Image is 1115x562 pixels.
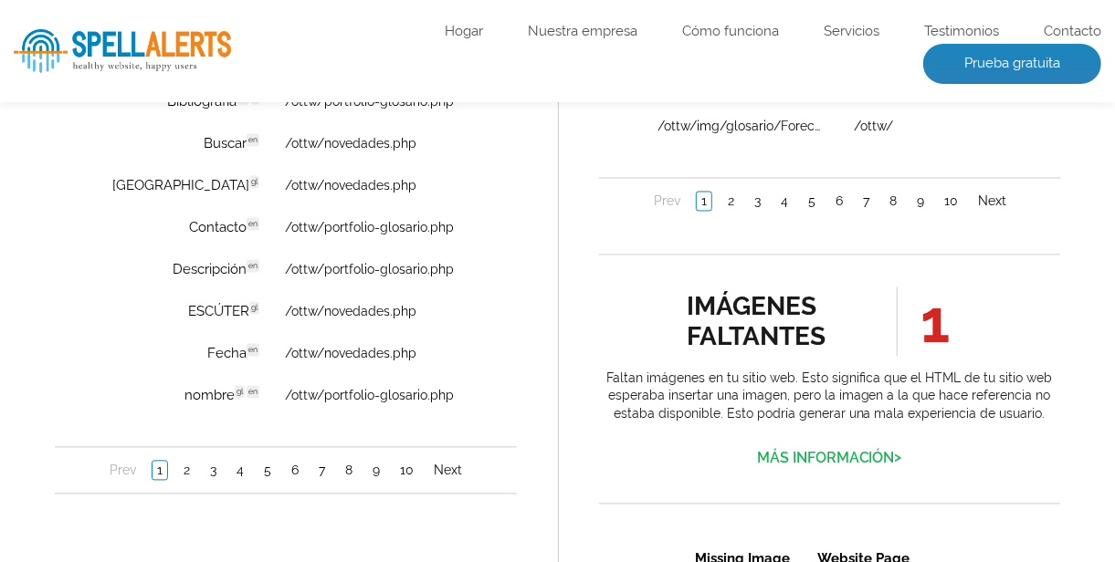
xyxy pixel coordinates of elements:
a: /ottw/novedades.php [230,352,362,367]
td: nombre [37,423,216,463]
a: /ottw/portfolio-glosario.php [230,268,399,283]
span: gl [195,224,205,236]
a: /ottw/novedades.php [230,184,362,199]
span: en [192,98,205,110]
a: 1 [222,262,238,282]
a: /ottw/novedades.php [230,394,362,409]
font: Cómo funciona [682,23,779,39]
a: /ottw/img/glosario/Forecar%2003.jpg [58,184,227,199]
a: 9 [313,509,330,527]
a: 2 [124,257,140,276]
a: /ottw/ [255,184,294,199]
a: 7 [259,509,275,527]
a: /ottw/ [255,58,294,73]
span: gl [180,433,190,446]
a: Cómo funciona [682,23,779,41]
a: /ottw/portfolio-glosario.php [230,310,399,325]
a: 10 [341,257,363,276]
font: imágenes faltantes [687,292,826,352]
a: 1 [97,508,113,528]
a: 6 [232,509,248,527]
font: Testimonios [924,23,999,39]
a: Next [374,257,412,276]
a: /ottw/portfolio-glosario.php [230,436,399,451]
a: /ottw/img/glosario/6T%20compri.gif [58,142,227,157]
span: en [192,433,205,446]
td: [GEOGRAPHIC_DATA] [37,213,216,254]
a: /ottw/img/glosario/tricar%2001.jpg [58,100,227,115]
a: Prueba gratuita [923,44,1101,84]
td: Buscar [37,172,216,212]
th: Img Tag Source [2,2,240,44]
a: 8 [286,257,302,276]
th: Missing Image [2,2,204,44]
a: Hogar [445,23,483,41]
span: en [182,140,195,152]
font: Servicios [824,23,879,39]
a: /ottw/novedades.php [230,58,362,73]
a: 6 [232,257,248,276]
h3: All Results? [9,141,453,177]
a: 4 [177,509,194,527]
a: Servicios [824,23,879,41]
font: 1 [920,287,950,357]
a: /ottw/novedades.php [230,226,362,241]
a: Get Free Trial [156,195,306,226]
a: /ottw/ [255,142,294,157]
a: 10 [341,509,363,527]
span: en [192,265,205,278]
a: /ottw/novedades.php [230,100,362,115]
a: 5 [205,509,221,527]
span: en [192,307,205,320]
a: /ottw/portfolio-glosario.php [230,142,399,157]
font: Nuestra empresa [528,23,637,39]
a: 4 [177,257,194,276]
td: Actualización [37,46,216,86]
font: Faltan imágenes en tu sitio web. Esto significa que el HTML de tu sitio web esperaba insertar una... [606,371,1052,421]
a: 7 [259,257,275,276]
font: Hogar [445,23,483,39]
a: 9 [313,257,330,276]
td: Bibliografía [37,130,216,170]
span: it [196,140,205,152]
span: gl [195,349,205,362]
td: Descripción [37,297,216,338]
td: Fecha [37,381,216,421]
a: Testimonios [924,23,999,41]
a: 3 [151,509,166,527]
span: en [192,182,205,194]
a: /ottw/img/glosario/tadpole.gif [58,58,227,73]
font: Más información [757,450,895,467]
a: 3 [151,257,166,276]
font: Contacto [1044,23,1101,39]
td: ESCÚTER [37,339,216,380]
a: Nuestra empresa [528,23,637,41]
a: Más información> [757,450,902,467]
a: Next [374,509,412,527]
img: Alertas de ortografía [14,29,231,73]
span: Want to view [9,141,453,154]
a: 1 [97,256,113,276]
th: Website Page [205,2,386,44]
font: Prueba gratuita [964,55,1060,71]
span: en [192,56,205,68]
a: 8 [286,509,302,527]
th: Website Page [217,2,426,44]
a: 2 [124,509,140,527]
a: /ottw/ [255,100,294,115]
a: 5 [205,257,221,276]
font: > [895,449,902,466]
th: Website Page [242,2,386,44]
td: Contacto [37,255,216,296]
td: Año [37,88,216,128]
span: en [192,391,205,404]
a: Contacto [1044,23,1101,41]
th: Error Word [37,2,216,44]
